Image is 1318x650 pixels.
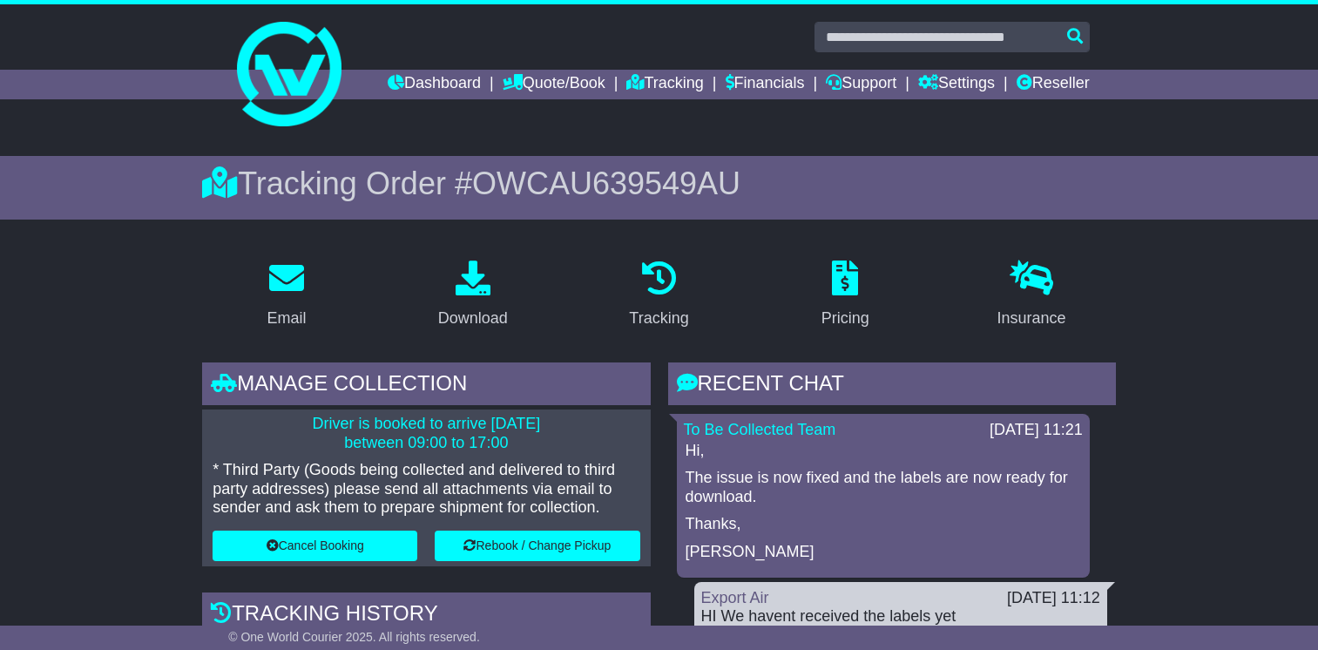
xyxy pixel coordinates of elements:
div: [DATE] 11:21 [990,421,1083,440]
p: * Third Party (Goods being collected and delivered to third party addresses) please send all atta... [213,461,639,518]
a: Quote/Book [503,70,605,99]
a: Support [826,70,896,99]
div: RECENT CHAT [668,362,1116,410]
p: The issue is now fixed and the labels are now ready for download. [686,469,1081,506]
div: Insurance [997,307,1065,330]
a: Insurance [985,254,1077,336]
a: Tracking [618,254,700,336]
a: Settings [918,70,995,99]
a: Download [427,254,519,336]
div: HI We havent received the labels yet [701,607,1100,626]
p: Hi, [686,442,1081,461]
p: Driver is booked to arrive [DATE] between 09:00 to 17:00 [213,415,639,452]
span: © One World Courier 2025. All rights reserved. [228,630,480,644]
div: Manage collection [202,362,650,410]
a: Email [256,254,318,336]
div: [DATE] 11:12 [1007,589,1100,608]
span: OWCAU639549AU [472,166,740,201]
button: Cancel Booking [213,531,417,561]
div: Pricing [821,307,869,330]
div: Tracking Order # [202,165,1116,202]
div: Email [267,307,307,330]
div: Tracking [629,307,688,330]
p: [PERSON_NAME] [686,543,1081,562]
a: To Be Collected Team [684,421,836,438]
div: Tracking history [202,592,650,640]
a: Export Air [701,589,769,606]
p: Thanks, [686,515,1081,534]
a: Dashboard [388,70,481,99]
a: Pricing [810,254,881,336]
div: Download [438,307,508,330]
button: Rebook / Change Pickup [435,531,639,561]
a: Tracking [626,70,703,99]
a: Reseller [1017,70,1090,99]
a: Financials [726,70,805,99]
